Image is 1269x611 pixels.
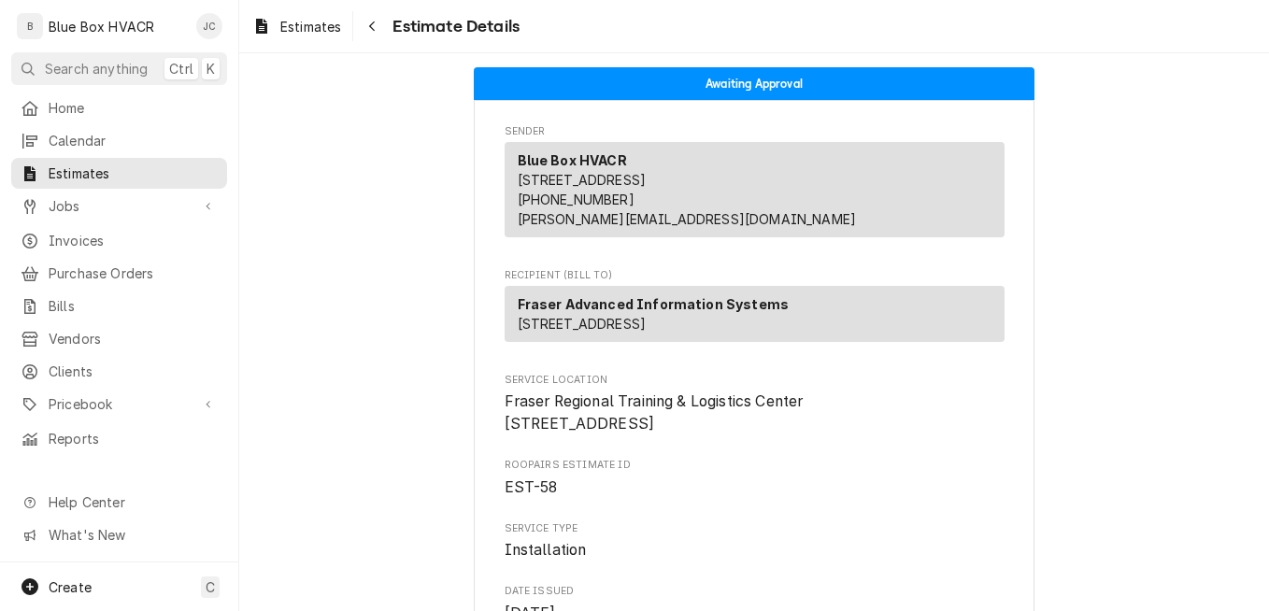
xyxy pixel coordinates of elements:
span: Sender [505,124,1005,139]
a: Purchase Orders [11,258,227,289]
a: Go to Pricebook [11,389,227,419]
a: Reports [11,423,227,454]
a: [PERSON_NAME][EMAIL_ADDRESS][DOMAIN_NAME] [518,211,857,227]
span: Clients [49,362,218,381]
div: Blue Box HVACR [49,17,154,36]
span: Service Location [505,373,1005,388]
span: Fraser Regional Training & Logistics Center [STREET_ADDRESS] [505,392,804,433]
span: Calendar [49,131,218,150]
span: K [207,59,215,78]
a: Estimates [245,11,349,42]
a: Bills [11,291,227,321]
span: Estimates [49,163,218,183]
span: EST-58 [505,478,558,496]
div: Status [474,67,1034,100]
span: Help Center [49,492,216,512]
a: Vendors [11,323,227,354]
div: Roopairs Estimate ID [505,458,1005,498]
button: Search anythingCtrlK [11,52,227,85]
span: Create [49,579,92,595]
span: Roopairs Estimate ID [505,458,1005,473]
span: Reports [49,429,218,448]
div: Service Location [505,373,1005,435]
span: C [206,577,215,597]
span: [STREET_ADDRESS] [518,316,647,332]
span: Awaiting Approval [706,78,803,90]
span: Bills [49,296,218,316]
span: Invoices [49,231,218,250]
a: Invoices [11,225,227,256]
a: [PHONE_NUMBER] [518,192,634,207]
div: Estimate Sender [505,124,1005,246]
span: Date Issued [505,584,1005,599]
div: Service Type [505,521,1005,561]
span: Home [49,98,218,118]
span: Service Type [505,539,1005,561]
div: JC [196,13,222,39]
strong: Blue Box HVACR [518,152,627,168]
span: Installation [505,541,587,559]
span: Search anything [45,59,148,78]
div: Josh Canfield's Avatar [196,13,222,39]
a: Estimates [11,158,227,189]
span: Service Location [505,391,1005,434]
span: [STREET_ADDRESS] [518,172,647,188]
span: Estimates [280,17,341,36]
span: What's New [49,525,216,545]
a: Go to Help Center [11,487,227,518]
span: Roopairs Estimate ID [505,476,1005,499]
span: Pricebook [49,394,190,414]
a: Go to What's New [11,519,227,550]
span: Vendors [49,329,218,348]
span: Estimate Details [387,14,520,39]
a: Home [11,92,227,123]
div: Recipient (Bill To) [505,286,1005,342]
a: Clients [11,356,227,387]
button: Navigate back [357,11,387,41]
span: Jobs [49,196,190,216]
span: Recipient (Bill To) [505,268,1005,283]
a: Calendar [11,125,227,156]
div: Sender [505,142,1005,245]
span: Service Type [505,521,1005,536]
div: Recipient (Bill To) [505,286,1005,349]
span: Ctrl [169,59,193,78]
div: Sender [505,142,1005,237]
span: Purchase Orders [49,263,218,283]
div: B [17,13,43,39]
a: Go to Jobs [11,191,227,221]
div: Estimate Recipient [505,268,1005,350]
strong: Fraser Advanced Information Systems [518,296,790,312]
